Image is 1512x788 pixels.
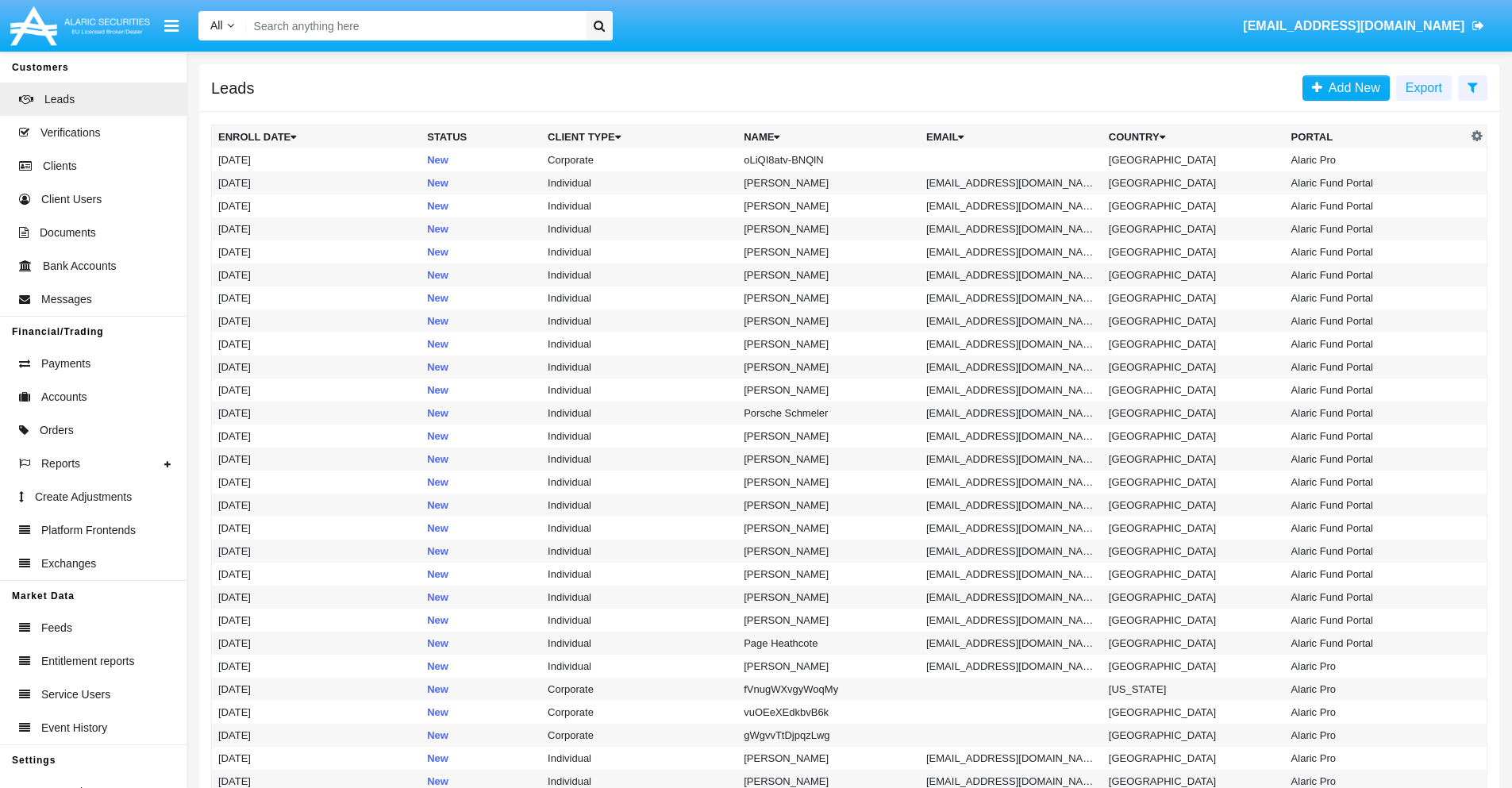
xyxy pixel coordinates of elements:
td: Alaric Fund Portal [1285,563,1468,586]
td: Alaric Fund Portal [1285,471,1468,494]
td: [EMAIL_ADDRESS][DOMAIN_NAME] [920,240,1102,263]
span: Reports [41,456,80,472]
td: Alaric Fund Portal [1285,240,1468,263]
td: Individual [541,356,737,379]
td: [EMAIL_ADDRESS][DOMAIN_NAME] [920,747,1102,770]
td: Individual [541,171,737,194]
td: [GEOGRAPHIC_DATA] [1102,563,1285,586]
td: [PERSON_NAME] [737,286,920,309]
td: Alaric Pro [1285,148,1468,171]
td: Individual [541,632,737,655]
a: [EMAIL_ADDRESS][DOMAIN_NAME] [1236,4,1492,48]
td: Corporate [541,724,737,747]
span: All [210,19,223,32]
td: [PERSON_NAME] [737,540,920,563]
td: Individual [541,194,737,217]
td: Individual [541,747,737,770]
td: [EMAIL_ADDRESS][DOMAIN_NAME] [920,286,1102,309]
input: Search [246,11,580,40]
span: Entitlement reports [41,653,135,670]
td: [DATE] [212,471,421,494]
h5: Leads [211,82,255,94]
td: Individual [541,563,737,586]
td: New [421,632,541,655]
td: Individual [541,332,737,356]
td: New [421,240,541,263]
td: [PERSON_NAME] [737,379,920,402]
td: [PERSON_NAME] [737,309,920,332]
td: fVnugWXvgyWoqMy [737,678,920,701]
td: [DATE] [212,494,421,517]
span: Platform Frontends [41,522,136,539]
td: Individual [541,263,737,286]
td: Individual [541,471,737,494]
td: [GEOGRAPHIC_DATA] [1102,632,1285,655]
td: New [421,678,541,701]
span: Documents [40,225,96,241]
th: Email [920,125,1102,149]
td: [GEOGRAPHIC_DATA] [1102,379,1285,402]
td: [PERSON_NAME] [737,425,920,448]
span: Clients [43,158,77,175]
td: Alaric Fund Portal [1285,448,1468,471]
td: Alaric Fund Portal [1285,217,1468,240]
td: [PERSON_NAME] [737,240,920,263]
th: Name [737,125,920,149]
td: [GEOGRAPHIC_DATA] [1102,240,1285,263]
td: [GEOGRAPHIC_DATA] [1102,309,1285,332]
td: [GEOGRAPHIC_DATA] [1102,194,1285,217]
td: [DATE] [212,632,421,655]
th: Enroll Date [212,125,421,149]
td: New [421,309,541,332]
td: [EMAIL_ADDRESS][DOMAIN_NAME] [920,217,1102,240]
td: [EMAIL_ADDRESS][DOMAIN_NAME] [920,194,1102,217]
span: Service Users [41,686,110,703]
td: Individual [541,286,737,309]
td: [PERSON_NAME] [737,471,920,494]
td: [EMAIL_ADDRESS][DOMAIN_NAME] [920,448,1102,471]
td: [PERSON_NAME] [737,655,920,678]
td: [GEOGRAPHIC_DATA] [1102,747,1285,770]
span: Add New [1322,81,1380,94]
td: Individual [541,217,737,240]
span: Exchanges [41,555,96,572]
td: [DATE] [212,379,421,402]
td: [PERSON_NAME] [737,517,920,540]
td: New [421,379,541,402]
td: [DATE] [212,263,421,286]
span: Leads [44,91,75,108]
td: gWgvvTtDjpqzLwg [737,724,920,747]
td: [EMAIL_ADDRESS][DOMAIN_NAME] [920,494,1102,517]
td: Individual [541,517,737,540]
td: [US_STATE] [1102,678,1285,701]
td: Alaric Pro [1285,678,1468,701]
td: Individual [541,609,737,632]
span: Verifications [40,125,100,141]
td: [EMAIL_ADDRESS][DOMAIN_NAME] [920,517,1102,540]
td: [GEOGRAPHIC_DATA] [1102,540,1285,563]
td: [EMAIL_ADDRESS][DOMAIN_NAME] [920,309,1102,332]
td: [DATE] [212,402,421,425]
td: New [421,609,541,632]
td: [PERSON_NAME] [737,609,920,632]
td: New [421,263,541,286]
td: oLiQI8atv-BNQlN [737,148,920,171]
td: [DATE] [212,171,421,194]
td: Alaric Fund Portal [1285,332,1468,356]
td: [GEOGRAPHIC_DATA] [1102,332,1285,356]
td: [GEOGRAPHIC_DATA] [1102,171,1285,194]
td: New [421,171,541,194]
td: Alaric Pro [1285,701,1468,724]
td: New [421,217,541,240]
td: New [421,286,541,309]
th: Status [421,125,541,149]
td: [DATE] [212,609,421,632]
td: [GEOGRAPHIC_DATA] [1102,286,1285,309]
span: Messages [41,291,92,308]
td: New [421,563,541,586]
td: New [421,148,541,171]
td: New [421,724,541,747]
td: New [421,425,541,448]
td: [EMAIL_ADDRESS][DOMAIN_NAME] [920,356,1102,379]
span: Client Users [41,191,102,208]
